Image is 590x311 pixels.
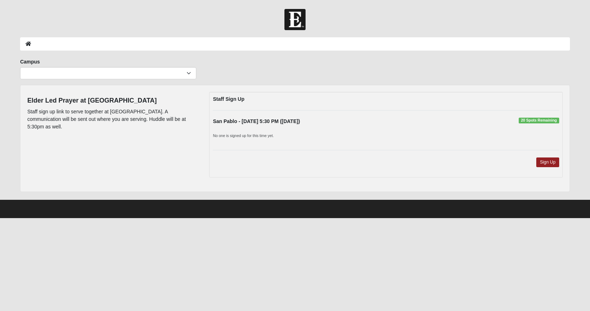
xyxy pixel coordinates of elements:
[213,133,274,138] small: No one is signed up for this time yet.
[213,118,300,124] strong: San Pablo - [DATE] 5:30 PM ([DATE])
[20,58,40,65] label: Campus
[213,96,244,102] strong: Staff Sign Up
[27,108,198,131] p: Staff sign up link to serve together at [GEOGRAPHIC_DATA]. A communication will be sent out where...
[519,118,559,123] span: 20 Spots Remaining
[284,9,306,30] img: Church of Eleven22 Logo
[536,157,559,167] a: Sign Up
[27,97,198,105] h4: Elder Led Prayer at [GEOGRAPHIC_DATA]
